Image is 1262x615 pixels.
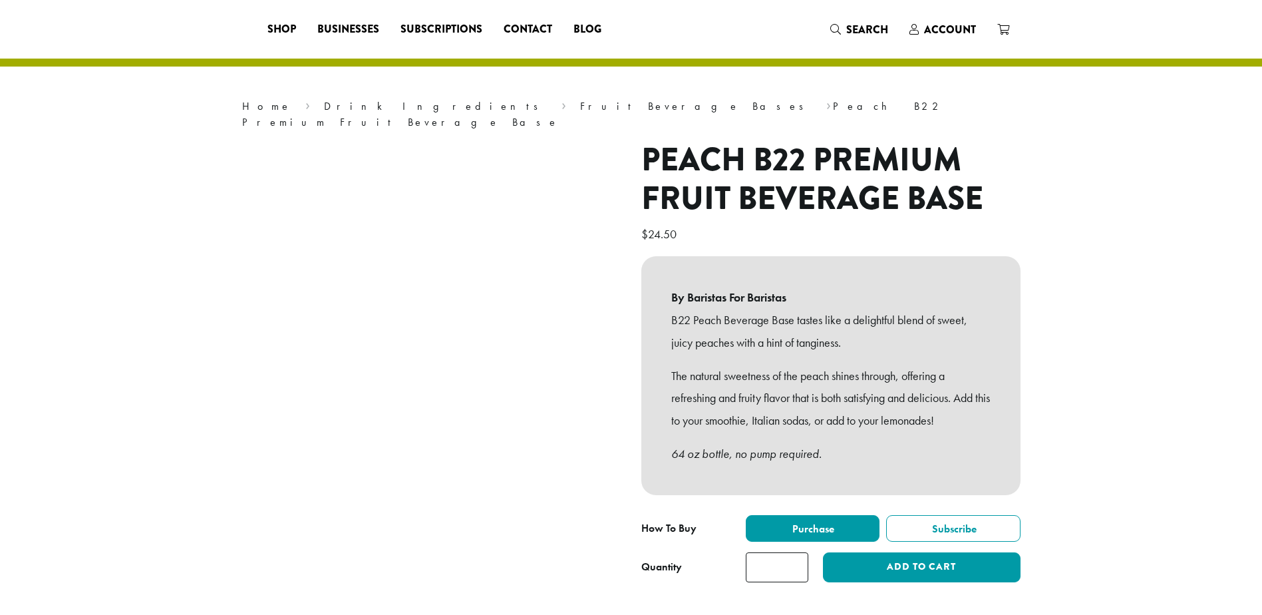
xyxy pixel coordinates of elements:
span: Search [846,22,888,37]
a: Businesses [307,19,390,40]
button: Add to cart [823,552,1020,582]
a: Account [899,19,987,41]
span: Contact [504,21,552,38]
span: Account [924,22,976,37]
nav: Breadcrumb [242,99,1021,130]
span: Businesses [317,21,379,38]
em: 64 oz bottle, no pump required. [671,446,822,461]
span: › [561,94,566,114]
span: Shop [267,21,296,38]
span: How To Buy [641,521,697,535]
a: Search [820,19,899,41]
a: Drink Ingredients [324,99,547,113]
h1: Peach B22 Premium Fruit Beverage Base [641,141,1021,218]
span: Subscriptions [400,21,482,38]
a: Blog [563,19,612,40]
span: › [305,94,310,114]
a: Subscriptions [390,19,493,40]
a: Shop [257,19,307,40]
b: By Baristas For Baristas [671,286,991,309]
span: Subscribe [930,522,977,536]
input: Product quantity [746,552,808,582]
a: Contact [493,19,563,40]
span: › [826,94,831,114]
a: Fruit Beverage Bases [580,99,812,113]
a: Home [242,99,291,113]
p: The natural sweetness of the peach shines through, offering a refreshing and fruity flavor that i... [671,365,991,432]
span: Purchase [790,522,834,536]
span: Blog [573,21,601,38]
div: Quantity [641,559,682,575]
p: B22 Peach Beverage Base tastes like a delightful blend of sweet, juicy peaches with a hint of tan... [671,309,991,354]
bdi: 24.50 [641,226,680,242]
span: $ [641,226,648,242]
